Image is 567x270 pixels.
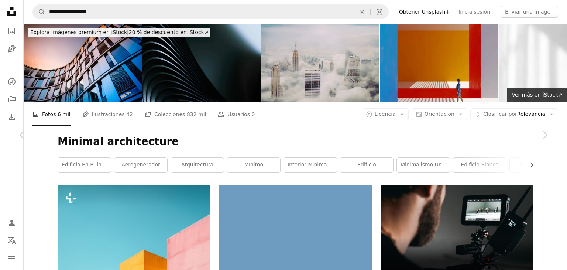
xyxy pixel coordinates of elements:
[454,6,495,18] a: Inicia sesión
[523,99,567,171] a: Siguiente
[187,110,206,118] span: 832 mil
[58,135,533,148] h1: Minimal architecture
[512,92,563,98] span: Ver más en iStock ↗
[142,24,261,102] img: Fondo de patrón curvo minimalista oscuro con elegantes efectos de luz
[145,102,206,126] a: Colecciones 832 mil
[30,29,129,35] span: Explora imágenes premium en iStock |
[126,110,133,118] span: 42
[4,41,19,56] a: Ilustraciones
[397,158,450,172] a: Minimalismo urbano
[412,108,467,120] button: Orientación
[82,102,133,126] a: Ilustraciones 42
[58,235,210,242] a: una hilera de edificios multicolores contra un cielo azul
[171,158,224,172] a: arquitectura
[510,158,563,172] a: plano general
[425,111,454,117] span: Orientación
[24,24,142,102] img: Oficina moderna arquitectura
[33,5,45,19] button: Buscar en Unsplash
[453,158,506,172] a: Edificio Blanco
[4,215,19,230] a: Iniciar sesión / Registrarse
[227,158,280,172] a: mínimo
[371,5,388,19] button: Búsqueda visual
[284,158,337,172] a: Interior minimalista
[114,158,167,172] a: aerogenerador
[261,24,379,102] img: Horizonte de la ciudad de Nueva York con nubes
[4,251,19,266] button: Menú
[4,233,19,248] button: Idioma
[30,29,208,35] span: 20 % de descuento en iStock ↗
[375,111,396,117] span: Licencia
[501,6,558,18] button: Enviar una imagen
[362,108,409,120] button: Licencia
[58,158,111,172] a: edificio en ruinas
[507,88,567,102] a: Ver más en iStock↗
[4,92,19,107] a: Colecciones
[354,5,370,19] button: Borrar
[483,111,517,117] span: Clasificar por
[218,102,255,126] a: Usuarios 0
[4,24,19,38] a: Fotos
[470,108,558,120] button: Clasificar porRelevancia
[340,158,393,172] a: edificio
[395,6,454,18] a: Obtener Unsplash+
[32,4,389,19] form: Encuentra imágenes en todo el sitio
[24,24,215,41] a: Explora imágenes premium en iStock|20 % de descuento en iStock↗
[4,74,19,89] a: Explorar
[251,110,255,118] span: 0
[380,24,498,102] img: Habitación espaciosa vacía
[483,111,545,118] span: Relevancia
